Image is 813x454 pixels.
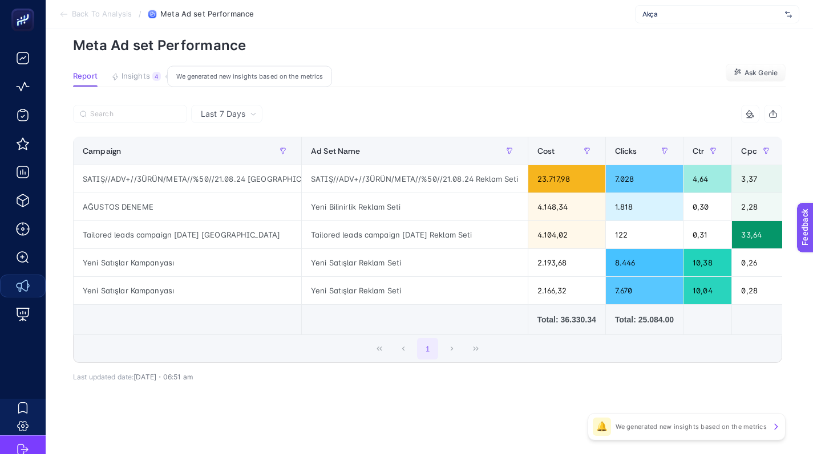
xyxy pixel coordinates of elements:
[528,221,605,248] div: 4.104,02
[201,108,245,120] span: Last 7 Days
[528,165,605,193] div: 23.717,98
[683,249,731,276] div: 10,38
[615,314,674,325] div: Total: 25.084.00
[615,146,637,156] span: Clicks
[683,193,731,220] div: 0,30
[732,165,784,193] div: 3,37
[732,249,784,276] div: 0,26
[74,249,301,276] div: Yeni Satışlar Kampanyası
[606,165,683,193] div: 7.028
[417,338,439,359] button: 1
[528,249,605,276] div: 2.193,68
[302,193,528,220] div: Yeni Bilinirlik Reklam Seti
[72,10,132,19] span: Back To Analysis
[732,277,784,304] div: 0,28
[606,221,683,248] div: 122
[606,249,683,276] div: 8.446
[785,9,792,20] img: svg%3e
[139,9,141,18] span: /
[90,110,180,118] input: Search
[134,373,193,381] span: [DATE]・06:51 am
[83,146,121,156] span: Campaign
[74,165,301,193] div: SATIŞ//ADV+//3ÜRÜN/META//%50//21.08.24 [GEOGRAPHIC_DATA] - [GEOGRAPHIC_DATA]
[73,373,134,381] span: Last updated date:
[73,123,782,381] div: Last 7 Days
[683,277,731,304] div: 10,04
[726,64,786,82] button: Ask Genie
[73,37,786,54] p: Meta Ad set Performance
[160,10,254,19] span: Meta Ad set Performance
[593,418,611,436] div: 🔔
[616,422,767,431] p: We generated new insights based on the metrics
[528,193,605,220] div: 4.148,34
[302,277,528,304] div: Yeni Satışlar Reklam Seti
[7,3,43,13] span: Feedback
[302,249,528,276] div: Yeni Satışlar Reklam Seti
[745,68,778,77] span: Ask Genie
[302,221,528,248] div: Tailored leads campaign [DATE] Reklam Seti
[537,146,555,156] span: Cost
[732,193,784,220] div: 2,28
[693,146,704,156] span: Ctr
[683,165,731,193] div: 4,64
[152,72,161,81] div: 4
[311,146,361,156] span: Ad Set Name
[74,193,301,220] div: AĞUSTOS DENEME
[642,10,780,19] span: Akça
[302,165,528,193] div: SATIŞ//ADV+//3ÜRÜN/META//%50//21.08.24 Reklam Seti
[732,221,784,248] div: 33,64
[683,221,731,248] div: 0,31
[122,72,150,81] span: Insights
[606,193,683,220] div: 1.818
[73,72,98,81] span: Report
[74,277,301,304] div: Yeni Satışlar Kampanyası
[741,146,757,156] span: Cpc
[74,221,301,248] div: Tailored leads campaign [DATE] [GEOGRAPHIC_DATA]
[606,277,683,304] div: 7.670
[537,314,596,325] div: Total: 36.330.34
[528,277,605,304] div: 2.166,32
[167,66,332,87] div: We generated new insights based on the metrics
